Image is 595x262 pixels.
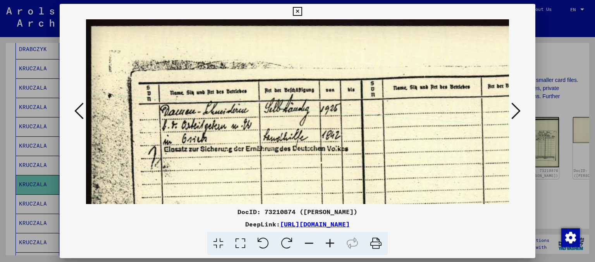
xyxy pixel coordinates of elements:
[280,220,350,228] a: [URL][DOMAIN_NAME]
[561,228,580,247] div: Change consent
[60,207,536,216] div: DocID: 73210874 ([PERSON_NAME])
[60,219,536,229] div: DeepLink:
[561,228,580,247] img: Change consent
